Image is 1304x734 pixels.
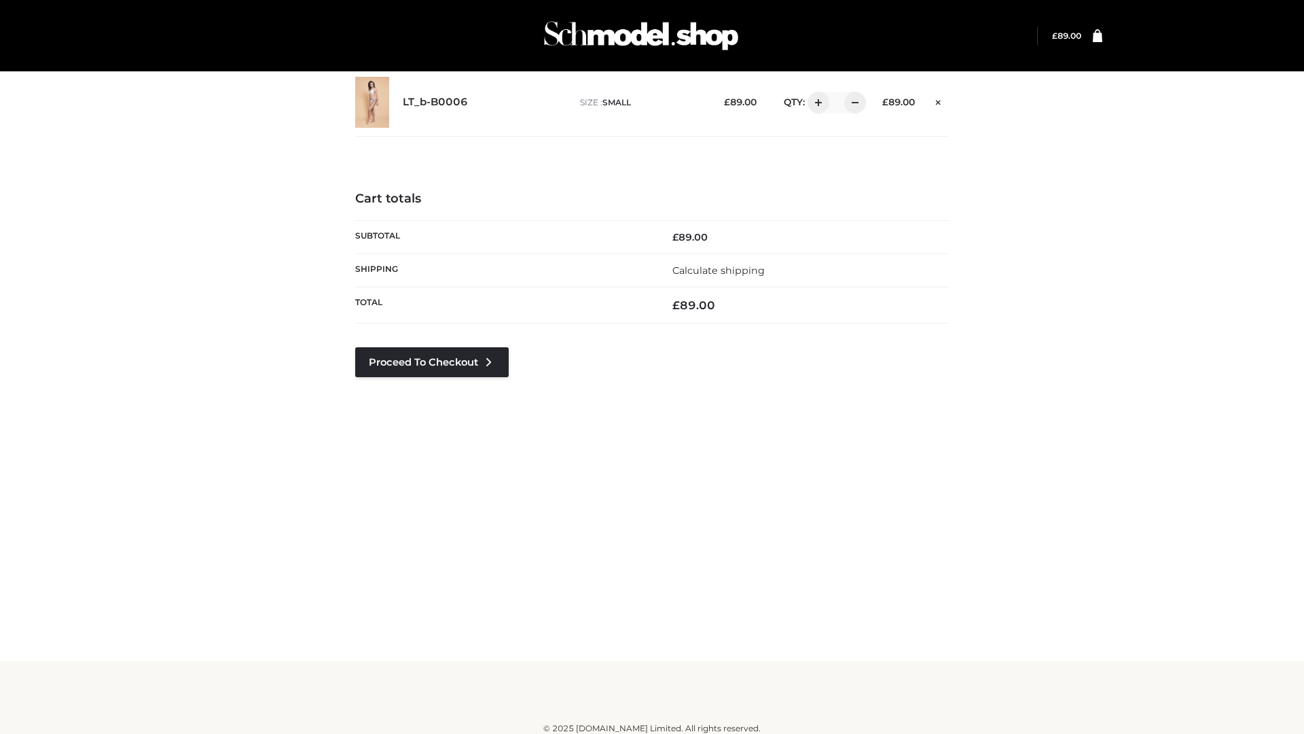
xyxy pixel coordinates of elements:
img: Schmodel Admin 964 [539,9,743,63]
bdi: 89.00 [882,97,915,107]
bdi: 89.00 [1052,31,1081,41]
span: £ [672,298,680,312]
a: Proceed to Checkout [355,347,509,377]
span: £ [1052,31,1057,41]
bdi: 89.00 [672,231,708,243]
p: size : [580,97,703,109]
bdi: 89.00 [672,298,715,312]
a: LT_b-B0006 [403,96,468,109]
h4: Cart totals [355,192,949,207]
a: Calculate shipping [672,264,765,277]
span: £ [882,97,888,107]
th: Total [355,287,652,324]
a: £89.00 [1052,31,1081,41]
span: £ [724,97,730,107]
a: Remove this item [928,92,949,109]
bdi: 89.00 [724,97,757,107]
th: Shipping [355,254,652,287]
span: £ [672,231,678,243]
span: SMALL [602,97,631,107]
th: Subtotal [355,220,652,254]
div: QTY: [770,92,861,113]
